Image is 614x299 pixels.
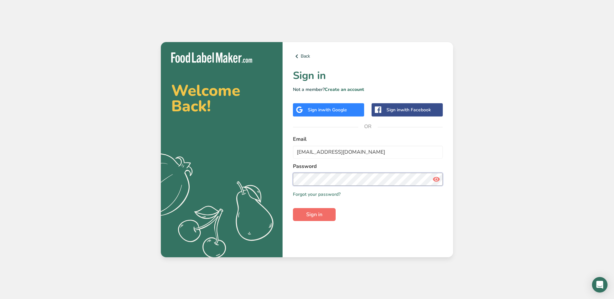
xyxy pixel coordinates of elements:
button: Sign in [293,208,336,221]
input: Enter Your Email [293,146,443,159]
h2: Welcome Back! [171,83,272,114]
span: with Google [322,107,347,113]
div: Sign in [308,106,347,113]
a: Forgot your password? [293,191,340,198]
span: Sign in [306,211,322,218]
label: Email [293,135,443,143]
h1: Sign in [293,68,443,83]
p: Not a member? [293,86,443,93]
div: Sign in [386,106,431,113]
label: Password [293,162,443,170]
a: Back [293,52,443,60]
img: Food Label Maker [171,52,252,63]
div: Open Intercom Messenger [592,277,608,293]
a: Create an account [325,86,364,93]
span: OR [358,117,378,136]
span: with Facebook [400,107,431,113]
